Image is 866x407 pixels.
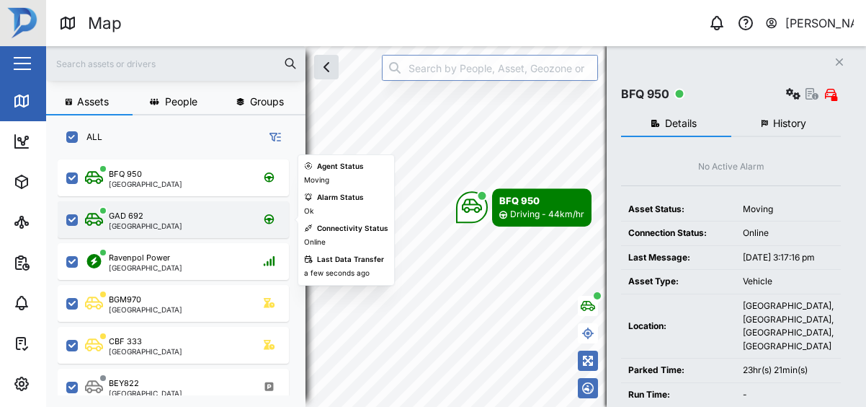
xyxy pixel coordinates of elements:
[773,118,806,128] span: History
[37,376,89,392] div: Settings
[109,390,182,397] div: [GEOGRAPHIC_DATA]
[317,192,364,203] div: Alarm Status
[743,388,834,402] div: -
[304,206,313,217] div: Ok
[37,214,72,230] div: Sites
[37,174,82,190] div: Assets
[628,275,728,289] div: Asset Type:
[304,237,326,248] div: Online
[109,336,142,348] div: CBF 333
[109,210,143,222] div: GAD 692
[77,97,109,107] span: Assets
[250,97,284,107] span: Groups
[109,222,182,229] div: [GEOGRAPHIC_DATA]
[55,53,297,74] input: Search assets or drivers
[628,251,728,265] div: Last Message:
[7,7,39,39] img: Main Logo
[88,11,122,36] div: Map
[37,295,82,311] div: Alarms
[165,97,197,107] span: People
[743,299,834,353] div: [GEOGRAPHIC_DATA], [GEOGRAPHIC_DATA], [GEOGRAPHIC_DATA], [GEOGRAPHIC_DATA]
[46,46,866,407] canvas: Map
[743,275,834,289] div: Vehicle
[58,154,305,395] div: grid
[317,254,384,266] div: Last Data Transfer
[628,364,728,377] div: Parked Time:
[109,168,142,180] div: BFQ 950
[628,320,728,333] div: Location:
[109,348,182,355] div: [GEOGRAPHIC_DATA]
[37,255,86,271] div: Reports
[698,160,764,174] div: No Active Alarm
[304,175,329,186] div: Moving
[628,388,728,402] div: Run Time:
[743,227,834,240] div: Online
[743,364,834,377] div: 23hr(s) 21min(s)
[456,188,592,227] div: Map marker
[743,203,834,216] div: Moving
[621,85,669,103] div: BFQ 950
[382,55,598,81] input: Search by People, Asset, Geozone or Place
[499,193,584,208] div: BFQ 950
[317,223,388,235] div: Connectivity Status
[109,294,141,306] div: BGM970
[78,131,102,143] label: ALL
[665,118,697,128] span: Details
[743,251,834,265] div: [DATE] 3:17:16 pm
[764,13,854,33] button: [PERSON_NAME]
[109,264,182,271] div: [GEOGRAPHIC_DATA]
[785,14,854,32] div: [PERSON_NAME]
[317,161,364,172] div: Agent Status
[37,93,70,109] div: Map
[510,208,584,222] div: Driving - 44km/hr
[109,306,182,313] div: [GEOGRAPHIC_DATA]
[109,252,170,264] div: Ravenpol Power
[37,134,102,149] div: Dashboard
[37,336,77,351] div: Tasks
[109,180,182,188] div: [GEOGRAPHIC_DATA]
[628,227,728,240] div: Connection Status:
[109,377,139,390] div: BEY822
[304,268,370,279] div: a few seconds ago
[628,203,728,216] div: Asset Status:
